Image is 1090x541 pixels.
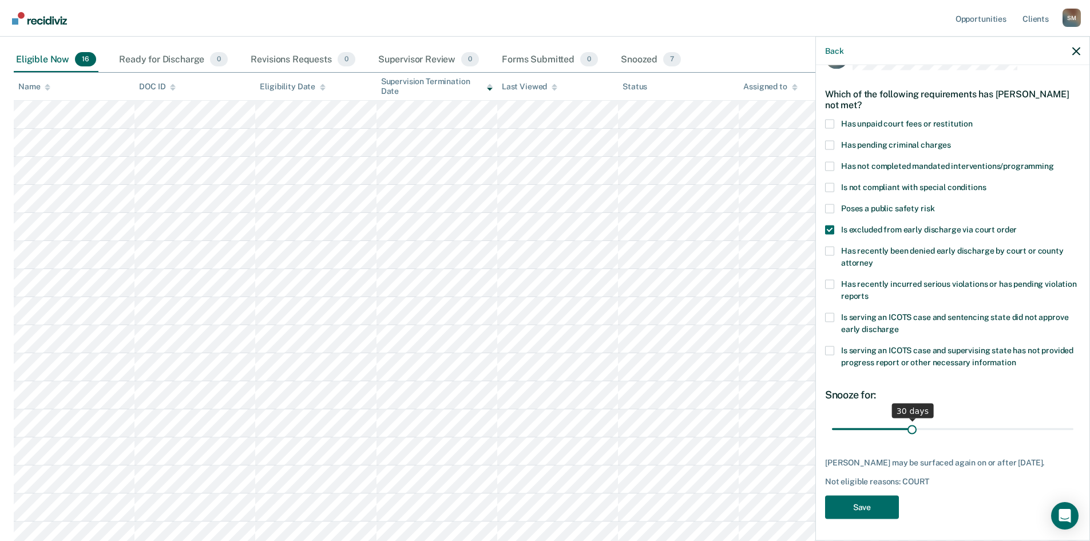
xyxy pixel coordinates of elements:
div: Assigned to [743,82,797,92]
span: Has unpaid court fees or restitution [841,119,973,128]
span: 0 [210,52,228,67]
div: 30 days [892,403,934,418]
span: Has not completed mandated interventions/programming [841,161,1054,170]
span: Is excluded from early discharge via court order [841,224,1017,234]
button: Save [825,495,899,519]
div: Which of the following requirements has [PERSON_NAME] not met? [825,79,1080,119]
div: Revisions Requests [248,48,357,73]
div: DOC ID [139,82,176,92]
button: Back [825,46,843,56]
span: Has recently incurred serious violations or has pending violation reports [841,279,1077,300]
div: Eligible Now [14,48,98,73]
div: Forms Submitted [500,48,600,73]
span: Has pending criminal charges [841,140,951,149]
div: S M [1063,9,1081,27]
div: Ready for Discharge [117,48,230,73]
span: Is serving an ICOTS case and supervising state has not provided progress report or other necessar... [841,345,1073,366]
div: Supervision Termination Date [381,77,493,96]
img: Recidiviz [12,12,67,25]
span: 0 [461,52,479,67]
div: Last Viewed [502,82,557,92]
div: Supervisor Review [376,48,482,73]
span: 7 [663,52,681,67]
button: Profile dropdown button [1063,9,1081,27]
div: [PERSON_NAME] may be surfaced again on or after [DATE]. [825,457,1080,467]
span: Has recently been denied early discharge by court or county attorney [841,246,1064,267]
div: Snoozed [619,48,683,73]
span: Poses a public safety risk [841,203,934,212]
span: 0 [338,52,355,67]
div: Not eligible reasons: COURT [825,477,1080,487]
div: Open Intercom Messenger [1051,502,1079,530]
div: Status [623,82,647,92]
span: 0 [580,52,598,67]
div: Name [18,82,50,92]
span: Is not compliant with special conditions [841,182,986,191]
div: Eligibility Date [260,82,326,92]
div: Snooze for: [825,388,1080,401]
span: Is serving an ICOTS case and sentencing state did not approve early discharge [841,312,1068,333]
span: 16 [75,52,96,67]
